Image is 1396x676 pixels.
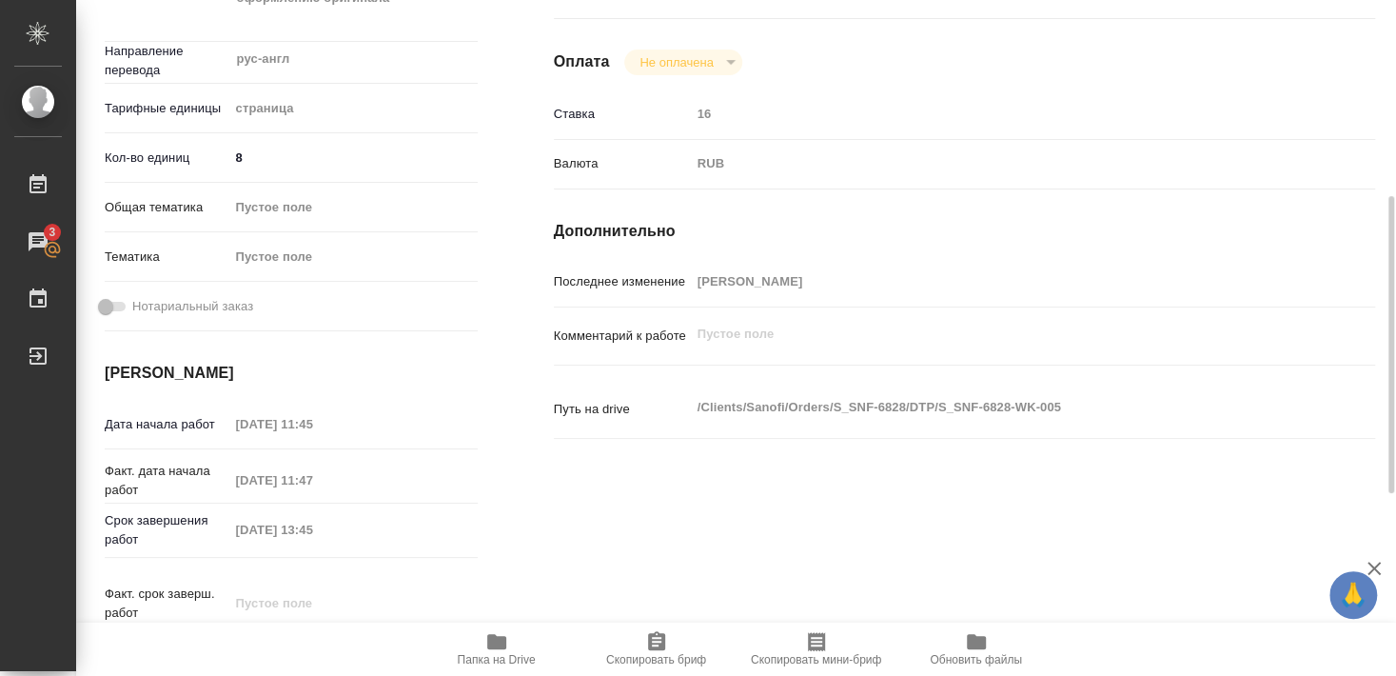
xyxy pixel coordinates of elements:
[737,623,896,676] button: Скопировать мини-бриф
[554,272,691,291] p: Последнее изменение
[229,516,396,544] input: Пустое поле
[229,467,396,494] input: Пустое поле
[554,400,691,419] p: Путь на drive
[229,92,478,125] div: страница
[105,511,229,549] p: Срок завершения работ
[229,589,396,617] input: Пустое поле
[417,623,577,676] button: Папка на Drive
[554,327,691,346] p: Комментарий к работе
[1337,575,1369,615] span: 🙏
[105,585,229,623] p: Факт. срок заверш. работ
[554,154,691,173] p: Валюта
[229,410,396,438] input: Пустое поле
[691,268,1307,295] input: Пустое поле
[896,623,1056,676] button: Обновить файлы
[105,362,478,385] h4: [PERSON_NAME]
[554,50,610,73] h4: Оплата
[236,248,455,267] div: Пустое поле
[691,100,1307,128] input: Пустое поле
[624,50,741,75] div: Не оплачена
[229,241,478,273] div: Пустое поле
[5,218,71,266] a: 3
[554,105,691,124] p: Ставка
[105,99,229,118] p: Тарифные единицы
[105,149,229,168] p: Кол-во единиц
[751,653,881,666] span: Скопировать мини-бриф
[634,54,718,70] button: Не оплачена
[105,42,229,80] p: Направление перевода
[105,415,229,434] p: Дата начала работ
[577,623,737,676] button: Скопировать бриф
[236,198,455,217] div: Пустое поле
[105,248,229,267] p: Тематика
[691,391,1307,424] textarea: /Clients/Sanofi/Orders/S_SNF-6828/DTP/S_SNF-6828-WK-005
[458,653,536,666] span: Папка на Drive
[930,653,1022,666] span: Обновить файлы
[229,191,478,224] div: Пустое поле
[105,462,229,500] p: Факт. дата начала работ
[132,297,253,316] span: Нотариальный заказ
[554,220,1375,243] h4: Дополнительно
[606,653,706,666] span: Скопировать бриф
[691,148,1307,180] div: RUB
[105,198,229,217] p: Общая тематика
[1329,571,1377,619] button: 🙏
[37,223,67,242] span: 3
[229,144,478,171] input: ✎ Введи что-нибудь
